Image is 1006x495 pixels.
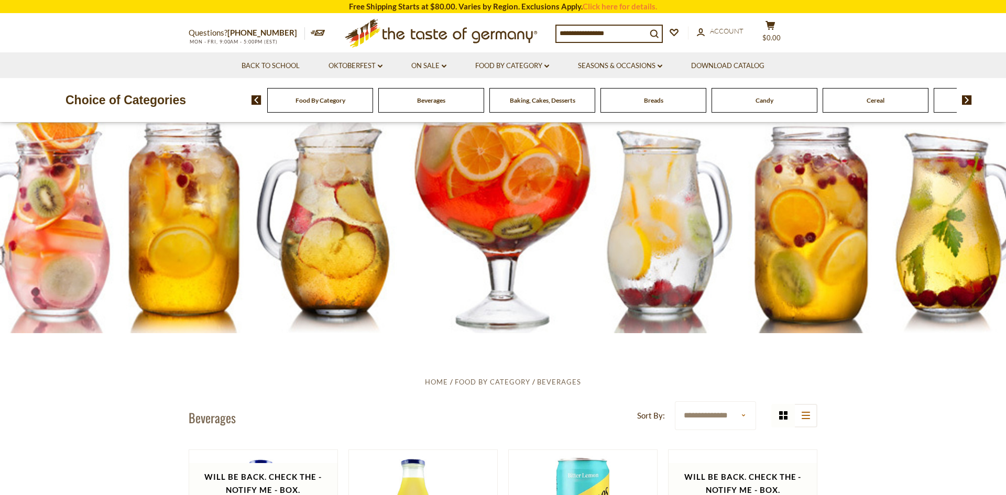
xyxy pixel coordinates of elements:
a: Oktoberfest [329,60,382,72]
a: Click here for details. [583,2,657,11]
span: MON - FRI, 9:00AM - 5:00PM (EST) [189,39,278,45]
span: $0.00 [762,34,781,42]
p: Questions? [189,26,305,40]
a: Beverages [417,96,445,104]
a: Food By Category [475,60,549,72]
button: $0.00 [754,20,786,47]
a: Beverages [537,378,581,386]
a: Home [425,378,448,386]
a: Download Catalog [691,60,764,72]
a: Food By Category [296,96,345,104]
h1: Beverages [189,410,236,425]
label: Sort By: [637,409,665,422]
a: [PHONE_NUMBER] [227,28,297,37]
a: Cereal [867,96,884,104]
a: Food By Category [455,378,530,386]
span: Account [710,27,743,35]
a: Account [697,26,743,37]
a: Seasons & Occasions [578,60,662,72]
img: previous arrow [251,95,261,105]
a: On Sale [411,60,446,72]
a: Candy [756,96,773,104]
a: Breads [644,96,663,104]
img: next arrow [962,95,972,105]
a: Baking, Cakes, Desserts [510,96,575,104]
a: Back to School [242,60,300,72]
